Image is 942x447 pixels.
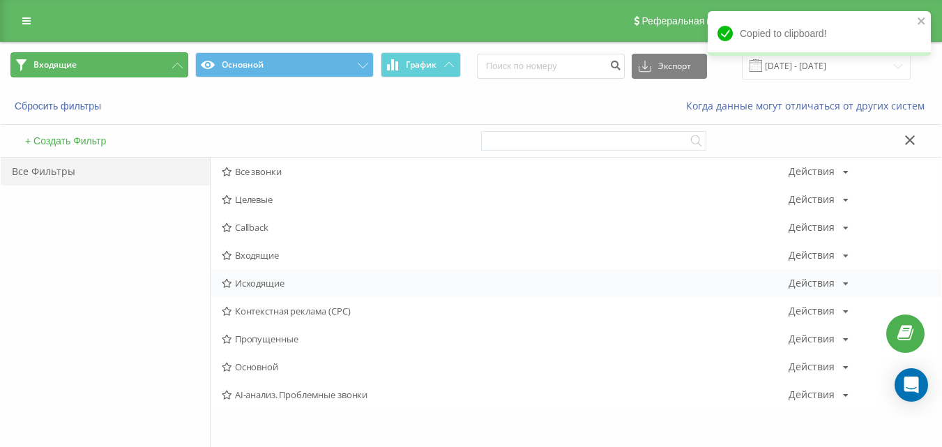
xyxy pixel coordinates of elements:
span: Исходящие [222,278,789,288]
div: Действия [789,167,835,176]
div: Copied to clipboard! [708,11,931,56]
span: Все звонки [222,167,789,176]
button: Закрыть [900,134,920,149]
button: Входящие [10,52,188,77]
span: Контекстная реклама (CPC) [222,306,789,316]
button: + Создать Фильтр [21,135,110,147]
div: Действия [789,278,835,288]
div: Действия [789,306,835,316]
div: Все Фильтры [1,158,210,185]
button: close [917,15,927,29]
div: Действия [789,362,835,372]
span: Callback [222,222,789,232]
div: Действия [789,390,835,400]
button: График [381,52,461,77]
div: Действия [789,334,835,344]
div: Open Intercom Messenger [895,368,928,402]
span: Основной [222,362,789,372]
input: Поиск по номеру [477,54,625,79]
button: Сбросить фильтры [10,100,108,112]
div: Действия [789,222,835,232]
span: Пропущенные [222,334,789,344]
span: Реферальная программа [641,15,756,26]
span: График [406,60,436,70]
button: Экспорт [632,54,707,79]
div: Действия [789,195,835,204]
span: Входящие [33,59,77,70]
div: Действия [789,250,835,260]
span: AI-анализ. Проблемные звонки [222,390,789,400]
button: Основной [195,52,373,77]
a: Когда данные могут отличаться от других систем [686,99,932,112]
span: Входящие [222,250,789,260]
span: Целевые [222,195,789,204]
